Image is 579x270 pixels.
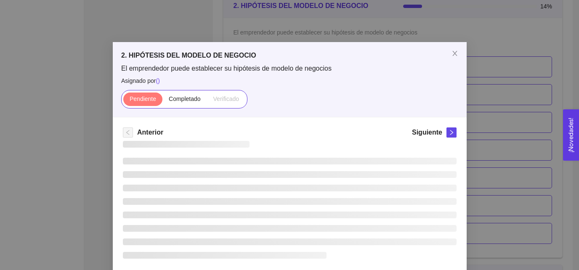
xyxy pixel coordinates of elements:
[156,77,159,84] span: ( )
[443,42,467,66] button: Close
[563,109,579,161] button: Open Feedback Widget
[121,50,458,61] h5: 2. HIPÓTESIS DEL MODELO DE NEGOCIO
[123,127,133,138] button: left
[129,95,156,102] span: Pendiente
[121,76,458,85] span: Asignado por
[213,95,239,102] span: Verificado
[412,127,442,138] h5: Siguiente
[137,127,163,138] h5: Anterior
[121,64,458,73] span: El emprendedor puede establecer su hipótesis de modelo de negocios
[447,130,456,135] span: right
[446,127,457,138] button: right
[169,95,201,102] span: Completado
[452,50,458,57] span: close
